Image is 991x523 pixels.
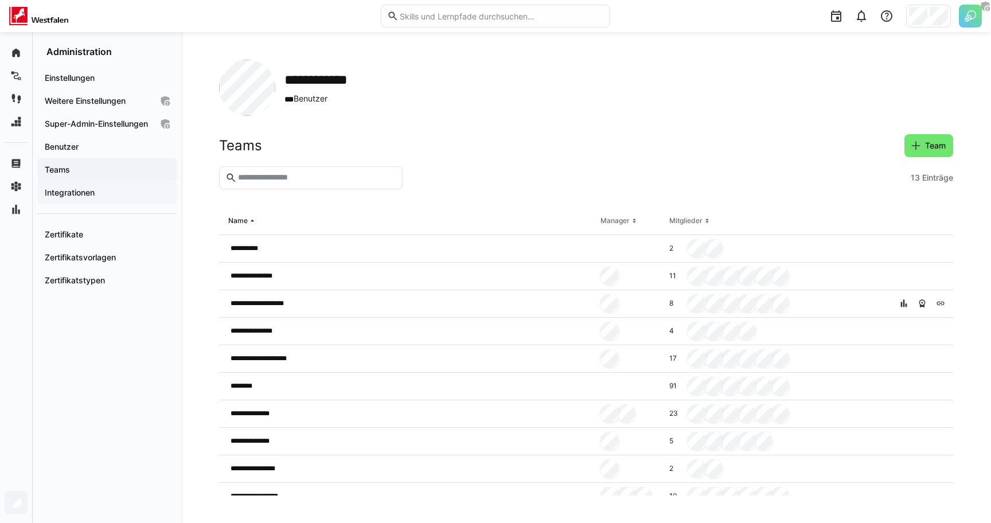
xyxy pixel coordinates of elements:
[669,299,683,308] span: 8
[904,134,953,157] button: Team
[669,326,683,335] span: 4
[219,137,262,154] h2: Teams
[669,491,683,501] span: 10
[669,354,683,363] span: 17
[669,381,683,391] span: 91
[600,216,630,225] div: Manager
[228,216,248,225] div: Name
[284,93,372,105] span: Benutzer
[923,140,947,151] span: Team
[669,216,703,225] div: Mitglieder
[399,11,604,21] input: Skills und Lernpfade durchsuchen…
[669,436,683,446] span: 5
[669,464,683,473] span: 2
[911,172,920,184] span: 13
[922,172,953,184] span: Einträge
[669,244,683,253] span: 2
[669,409,683,418] span: 23
[669,271,683,280] span: 11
